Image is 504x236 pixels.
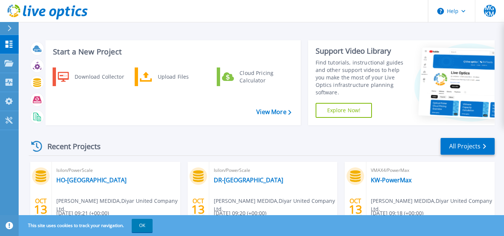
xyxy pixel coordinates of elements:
[191,196,205,223] div: OCT 2025
[214,197,338,213] span: [PERSON_NAME] MEDIDA , Diyar United Company Ltd.
[348,196,363,223] div: OCT 2025
[53,48,291,56] h3: Start a New Project
[256,108,291,116] a: View More
[135,67,211,86] a: Upload Files
[56,209,109,217] span: [DATE] 09:21 (+00:00)
[53,67,129,86] a: Download Collector
[71,69,127,84] div: Download Collector
[191,206,205,213] span: 13
[217,67,293,86] a: Cloud Pricing Calculator
[316,59,408,96] div: Find tutorials, instructional guides and other support videos to help you make the most of your L...
[371,209,423,217] span: [DATE] 09:18 (+00:00)
[371,176,411,184] a: KW-PowerMax
[56,176,126,184] a: HO-[GEOGRAPHIC_DATA]
[29,137,111,155] div: Recent Projects
[154,69,209,84] div: Upload Files
[214,176,283,184] a: DR-[GEOGRAPHIC_DATA]
[56,166,176,174] span: Isilon/PowerScale
[214,166,333,174] span: Isilon/PowerScale
[21,219,153,232] span: This site uses cookies to track your navigation.
[371,166,490,174] span: VMAX4/PowerMax
[132,219,153,232] button: OK
[316,46,408,56] div: Support Video Library
[236,69,291,84] div: Cloud Pricing Calculator
[441,138,495,155] a: All Projects
[371,197,495,213] span: [PERSON_NAME] MEDIDA , Diyar United Company Ltd.
[316,103,372,118] a: Explore Now!
[34,196,48,223] div: OCT 2025
[214,209,266,217] span: [DATE] 09:20 (+00:00)
[484,5,496,17] span: MGKM
[34,206,47,213] span: 13
[56,197,180,213] span: [PERSON_NAME] MEDIDA , Diyar United Company Ltd.
[349,206,362,213] span: 13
